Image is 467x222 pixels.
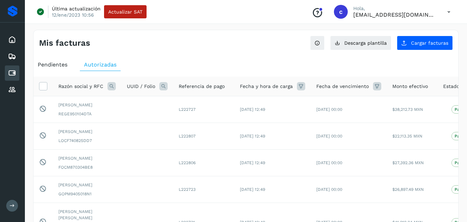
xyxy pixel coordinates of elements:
[58,137,116,144] span: LOCF740825DD7
[179,83,225,90] span: Referencia de pago
[330,36,391,50] button: Descarga plantilla
[104,5,147,18] button: Actualizar SAT
[353,6,436,11] p: Hola,
[127,83,155,90] span: UUID / Folio
[240,160,265,165] span: [DATE] 12:49
[84,61,116,68] span: Autorizadas
[5,82,19,97] div: Proveedores
[344,41,387,45] span: Descarga plantilla
[5,32,19,47] div: Inicio
[58,191,116,197] span: GOPM9405018N1
[240,107,265,112] span: [DATE] 12:49
[316,107,342,112] span: [DATE] 00:00
[240,134,265,139] span: [DATE] 12:49
[52,6,101,12] p: Última actualización
[316,83,369,90] span: Fecha de vencimiento
[316,160,342,165] span: [DATE] 00:00
[108,9,142,14] span: Actualizar SAT
[179,160,196,165] span: L222806
[52,12,94,18] p: 12/ene/2023 10:56
[316,134,342,139] span: [DATE] 00:00
[353,11,436,18] p: contabilidad5@easo.com
[58,182,116,188] span: [PERSON_NAME]
[240,187,265,192] span: [DATE] 12:49
[179,187,196,192] span: L222723
[179,134,196,139] span: L222807
[392,107,423,112] span: $38,212.73 MXN
[392,134,422,139] span: $22,113.35 MXN
[58,155,116,161] span: [PERSON_NAME]
[5,65,19,81] div: Cuentas por pagar
[58,111,116,117] span: REGE950104DTA
[5,49,19,64] div: Embarques
[392,83,428,90] span: Monto efectivo
[39,38,90,48] h4: Mis facturas
[38,61,67,68] span: Pendientes
[58,102,116,108] span: [PERSON_NAME]
[58,128,116,135] span: [PERSON_NAME]
[411,41,448,45] span: Cargar facturas
[179,107,196,112] span: L222727
[58,83,103,90] span: Razón social y RFC
[240,83,293,90] span: Fecha y hora de carga
[58,164,116,170] span: FOCM870304BE8
[316,187,342,192] span: [DATE] 00:00
[392,160,424,165] span: $27,392.36 MXN
[392,187,424,192] span: $26,897.49 MXN
[397,36,453,50] button: Cargar facturas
